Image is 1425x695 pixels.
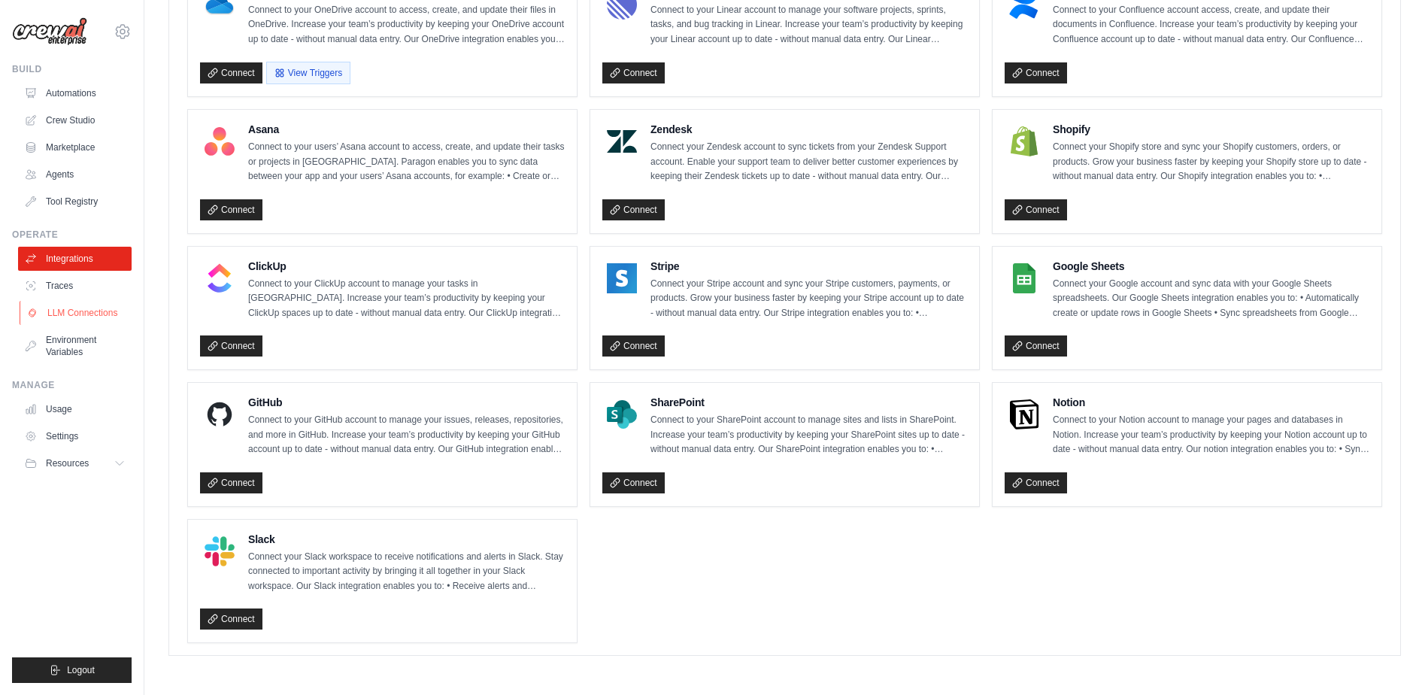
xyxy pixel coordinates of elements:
[1053,3,1369,47] p: Connect to your Confluence account access, create, and update their documents in Confluence. Incr...
[248,277,565,321] p: Connect to your ClickUp account to manage your tasks in [GEOGRAPHIC_DATA]. Increase your team’s p...
[18,424,132,448] a: Settings
[248,532,565,547] h4: Slack
[650,395,967,410] h4: SharePoint
[248,140,565,184] p: Connect to your users’ Asana account to access, create, and update their tasks or projects in [GE...
[650,140,967,184] p: Connect your Zendesk account to sync tickets from your Zendesk Support account. Enable your suppo...
[607,126,637,156] img: Zendesk Logo
[12,657,132,683] button: Logout
[205,399,235,429] img: GitHub Logo
[205,126,235,156] img: Asana Logo
[602,472,665,493] a: Connect
[1005,62,1067,83] a: Connect
[12,379,132,391] div: Manage
[1009,399,1039,429] img: Notion Logo
[18,328,132,364] a: Environment Variables
[18,162,132,187] a: Agents
[1009,263,1039,293] img: Google Sheets Logo
[1053,413,1369,457] p: Connect to your Notion account to manage your pages and databases in Notion. Increase your team’s...
[18,190,132,214] a: Tool Registry
[12,17,87,46] img: Logo
[248,395,565,410] h4: GitHub
[200,199,262,220] a: Connect
[205,536,235,566] img: Slack Logo
[1053,395,1369,410] h4: Notion
[650,259,967,274] h4: Stripe
[18,135,132,159] a: Marketplace
[18,247,132,271] a: Integrations
[1053,140,1369,184] p: Connect your Shopify store and sync your Shopify customers, orders, or products. Grow your busine...
[248,550,565,594] p: Connect your Slack workspace to receive notifications and alerts in Slack. Stay connected to impo...
[248,413,565,457] p: Connect to your GitHub account to manage your issues, releases, repositories, and more in GitHub....
[20,301,133,325] a: LLM Connections
[18,274,132,298] a: Traces
[248,3,565,47] p: Connect to your OneDrive account to access, create, and update their files in OneDrive. Increase ...
[1009,126,1039,156] img: Shopify Logo
[200,472,262,493] a: Connect
[266,62,350,84] button: View Triggers
[1005,472,1067,493] a: Connect
[67,664,95,676] span: Logout
[650,413,967,457] p: Connect to your SharePoint account to manage sites and lists in SharePoint. Increase your team’s ...
[18,451,132,475] button: Resources
[607,399,637,429] img: SharePoint Logo
[1053,259,1369,274] h4: Google Sheets
[1005,199,1067,220] a: Connect
[46,457,89,469] span: Resources
[12,63,132,75] div: Build
[1005,335,1067,357] a: Connect
[12,229,132,241] div: Operate
[602,335,665,357] a: Connect
[205,263,235,293] img: ClickUp Logo
[1053,277,1369,321] p: Connect your Google account and sync data with your Google Sheets spreadsheets. Our Google Sheets...
[602,199,665,220] a: Connect
[1053,122,1369,137] h4: Shopify
[18,81,132,105] a: Automations
[602,62,665,83] a: Connect
[248,122,565,137] h4: Asana
[200,609,262,630] a: Connect
[200,335,262,357] a: Connect
[607,263,637,293] img: Stripe Logo
[18,108,132,132] a: Crew Studio
[650,277,967,321] p: Connect your Stripe account and sync your Stripe customers, payments, or products. Grow your busi...
[650,122,967,137] h4: Zendesk
[650,3,967,47] p: Connect to your Linear account to manage your software projects, sprints, tasks, and bug tracking...
[248,259,565,274] h4: ClickUp
[18,397,132,421] a: Usage
[200,62,262,83] a: Connect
